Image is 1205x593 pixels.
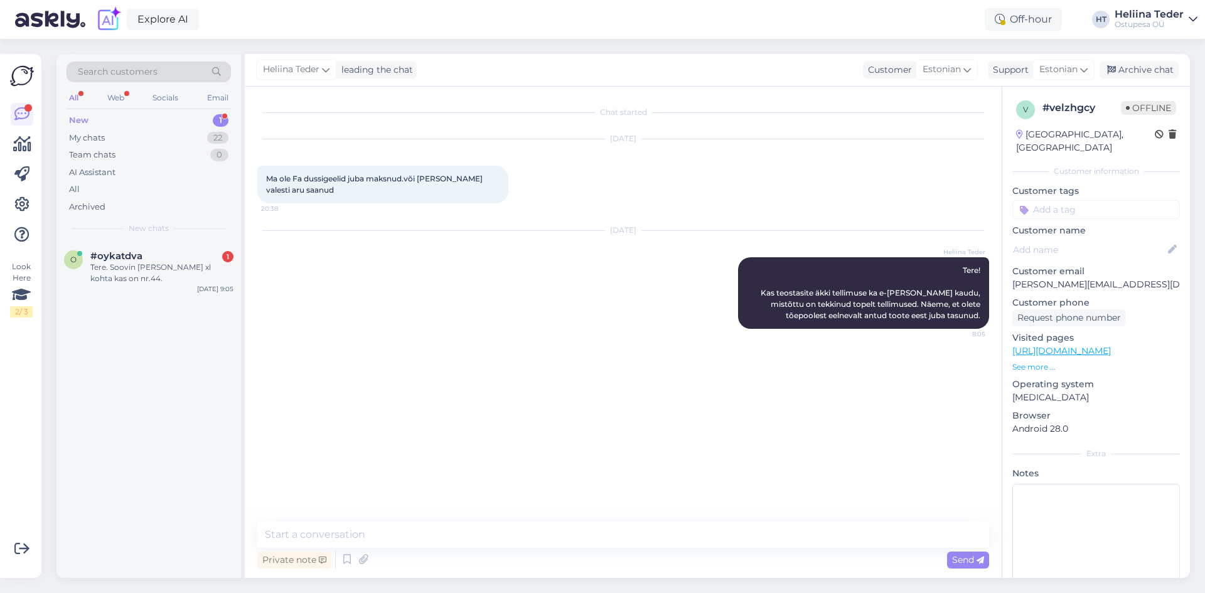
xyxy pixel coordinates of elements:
div: Off-hour [985,8,1062,31]
span: 20:38 [261,204,308,213]
p: Customer phone [1012,296,1180,309]
input: Add name [1013,243,1165,257]
p: Android 28.0 [1012,422,1180,435]
p: Operating system [1012,378,1180,391]
img: explore-ai [95,6,122,33]
div: [DATE] 9:05 [197,284,233,294]
span: Send [952,554,984,565]
span: #oykatdva [90,250,142,262]
div: Archived [69,201,105,213]
a: Explore AI [127,9,199,30]
p: Notes [1012,467,1180,480]
span: v [1023,105,1028,114]
div: Archive chat [1100,61,1179,78]
span: Ma ole Fa dussigeelid juba maksnud.või [PERSON_NAME] valesti aru saanud [266,174,485,195]
span: Search customers [78,65,158,78]
div: Chat started [257,107,989,118]
p: Customer name [1012,224,1180,237]
p: Visited pages [1012,331,1180,345]
div: 1 [222,251,233,262]
div: [GEOGRAPHIC_DATA], [GEOGRAPHIC_DATA] [1016,128,1155,154]
div: Email [205,90,231,106]
div: New [69,114,88,127]
div: HT [1092,11,1110,28]
a: [URL][DOMAIN_NAME] [1012,345,1111,356]
p: Customer tags [1012,184,1180,198]
div: All [67,90,81,106]
p: [MEDICAL_DATA] [1012,391,1180,404]
span: Estonian [923,63,961,77]
div: Ostupesa OÜ [1115,19,1184,29]
span: Heliina Teder [263,63,319,77]
div: 1 [213,114,228,127]
div: Customer information [1012,166,1180,177]
span: 8:05 [938,329,985,339]
div: Look Here [10,261,33,318]
div: # velzhgcy [1042,100,1121,115]
span: Estonian [1039,63,1078,77]
span: o [70,255,77,264]
div: leading the chat [336,63,413,77]
div: [DATE] [257,133,989,144]
div: Private note [257,552,331,569]
div: Web [105,90,127,106]
div: Socials [150,90,181,106]
div: Team chats [69,149,115,161]
div: 22 [207,132,228,144]
span: Offline [1121,101,1176,115]
div: 0 [210,149,228,161]
div: Extra [1012,448,1180,459]
div: Heliina Teder [1115,9,1184,19]
div: All [69,183,80,196]
p: [PERSON_NAME][EMAIL_ADDRESS][DOMAIN_NAME] [1012,278,1180,291]
div: [DATE] [257,225,989,236]
div: Tere. Soovin [PERSON_NAME] xl kohta kas on nr.44. [90,262,233,284]
input: Add a tag [1012,200,1180,219]
p: See more ... [1012,361,1180,373]
p: Customer email [1012,265,1180,278]
span: New chats [129,223,169,234]
div: AI Assistant [69,166,115,179]
p: Browser [1012,409,1180,422]
div: My chats [69,132,105,144]
img: Askly Logo [10,64,34,88]
div: 2 / 3 [10,306,33,318]
span: Heliina Teder [938,247,985,257]
div: Request phone number [1012,309,1126,326]
span: Tere! Kas teostasite äkki tellimuse ka e-[PERSON_NAME] kaudu, mistõttu on tekkinud topelt tellimu... [761,265,982,320]
div: Customer [863,63,912,77]
a: Heliina TederOstupesa OÜ [1115,9,1197,29]
div: Support [988,63,1029,77]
